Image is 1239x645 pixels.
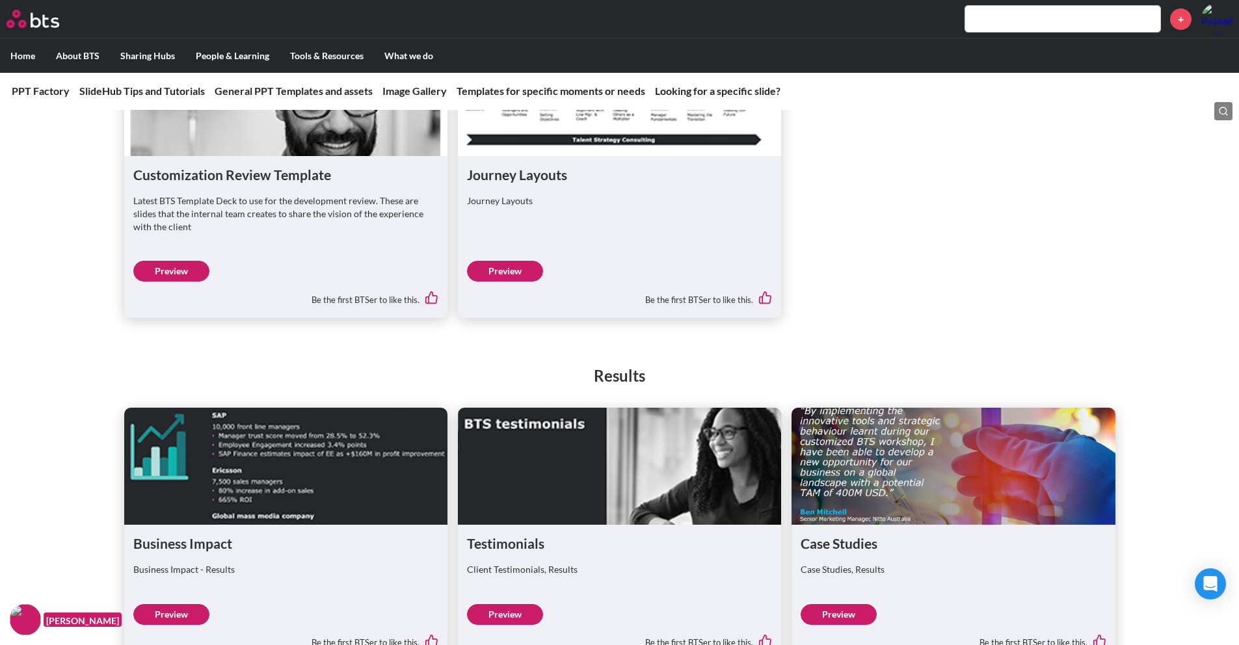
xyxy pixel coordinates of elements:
[10,604,41,635] img: F
[1201,3,1232,34] img: Patnalin Thanapongthamrong
[7,10,59,28] img: BTS Logo
[133,165,438,184] h1: Customization Review Template
[133,194,438,233] p: Latest BTS Template Deck to use for the development review. These are slides that the internal te...
[467,194,772,207] p: Journey Layouts
[133,261,209,282] a: Preview
[801,604,877,625] a: Preview
[457,85,645,97] a: Templates for specific moments or needs
[467,534,772,553] h1: Testimonials
[467,165,772,184] h1: Journey Layouts
[133,534,438,553] h1: Business Impact
[1170,8,1192,30] a: +
[133,282,438,309] div: Be the first BTSer to like this.
[382,85,447,97] a: Image Gallery
[467,563,772,576] p: Client Testimonials, Results
[801,563,1106,576] p: Case Studies, Results
[79,85,205,97] a: SlideHub Tips and Tutorials
[110,39,185,73] label: Sharing Hubs
[655,85,780,97] a: Looking for a specific slide?
[46,39,110,73] label: About BTS
[1195,568,1226,599] div: Open Intercom Messenger
[467,282,772,309] div: Be the first BTSer to like this.
[215,85,373,97] a: General PPT Templates and assets
[44,612,122,627] figcaption: [PERSON_NAME]
[133,604,209,625] a: Preview
[1201,3,1232,34] a: Profile
[801,534,1106,553] h1: Case Studies
[374,39,444,73] label: What we do
[467,604,543,625] a: Preview
[133,563,438,576] p: Business Impact - Results
[467,261,543,282] a: Preview
[185,39,280,73] label: People & Learning
[12,85,70,97] a: PPT Factory
[280,39,374,73] label: Tools & Resources
[7,10,83,28] a: Go home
